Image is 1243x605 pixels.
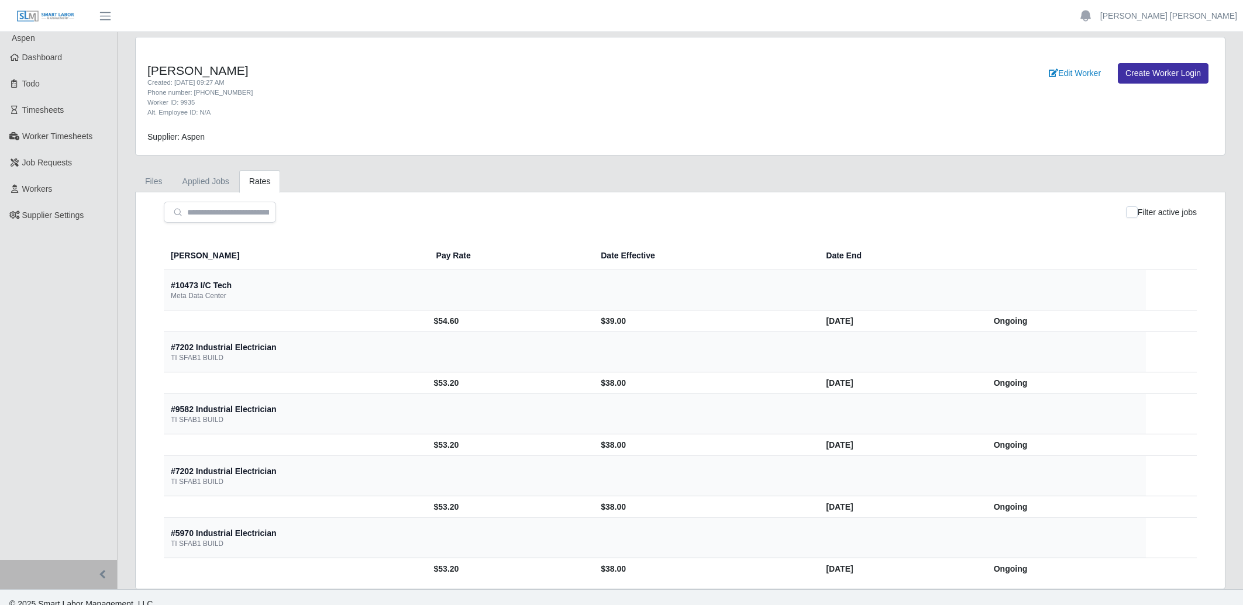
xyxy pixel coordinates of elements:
td: Ongoing [984,310,1146,332]
span: Job Requests [22,158,73,167]
td: [DATE] [817,372,984,394]
td: $53.20 [427,496,592,518]
img: SLM Logo [16,10,75,23]
th: Pay Rate [427,241,592,270]
span: Todo [22,79,40,88]
a: [PERSON_NAME] [PERSON_NAME] [1100,10,1237,22]
span: Supplier Settings [22,210,84,220]
a: Files [135,170,173,193]
div: TI SFAB1 BUILD [171,539,223,548]
div: TI SFAB1 BUILD [171,415,223,424]
span: Aspen [12,33,35,43]
div: #5970 Industrial Electrician [171,527,277,539]
th: [PERSON_NAME] [164,241,427,270]
span: Dashboard [22,53,63,62]
div: Worker ID: 9935 [147,98,762,108]
td: $39.00 [591,310,817,332]
div: Alt. Employee ID: N/A [147,108,762,117]
td: $38.00 [591,434,817,456]
th: Date Effective [591,241,817,270]
div: TI SFAB1 BUILD [171,477,223,486]
div: #9582 Industrial Electrician [171,403,277,415]
div: #7202 Industrial Electrician [171,465,277,477]
td: Ongoing [984,372,1146,394]
div: Meta Data Center [171,291,226,300]
div: #7202 Industrial Electrician [171,341,277,353]
td: [DATE] [817,310,984,332]
td: $38.00 [591,496,817,518]
td: [DATE] [817,434,984,456]
td: [DATE] [817,558,984,580]
span: Supplier: Aspen [147,132,205,141]
td: $53.20 [427,434,592,456]
td: $53.20 [427,558,592,580]
a: Applied Jobs [173,170,239,193]
a: Create Worker Login [1118,63,1208,84]
td: Ongoing [984,434,1146,456]
td: Ongoing [984,496,1146,518]
td: $53.20 [427,372,592,394]
a: Rates [239,170,281,193]
a: Edit Worker [1041,63,1108,84]
div: Created: [DATE] 09:27 AM [147,78,762,88]
span: Timesheets [22,105,64,115]
h4: [PERSON_NAME] [147,63,762,78]
td: $38.00 [591,558,817,580]
div: Phone number: [PHONE_NUMBER] [147,88,762,98]
div: #10473 I/C Tech [171,279,232,291]
th: Date End [817,241,984,270]
span: Worker Timesheets [22,132,92,141]
span: Workers [22,184,53,193]
td: [DATE] [817,496,984,518]
td: Ongoing [984,558,1146,580]
div: Filter active jobs [1126,202,1197,223]
td: $54.60 [427,310,592,332]
div: TI SFAB1 BUILD [171,353,223,362]
td: $38.00 [591,372,817,394]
